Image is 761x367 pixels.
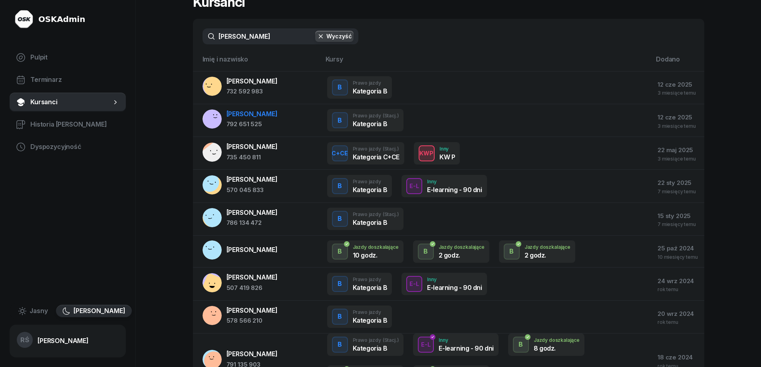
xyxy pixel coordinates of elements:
[353,113,399,118] div: Prawo jazdy
[427,186,482,193] div: E-learning - 90 dni
[30,52,119,63] span: Pulpit
[315,31,354,42] button: Wyczyść
[353,310,387,315] div: Prawo jazdy
[504,244,520,260] button: B
[353,277,387,282] div: Prawo jazdy
[10,70,126,89] a: Terminarz
[334,212,345,226] div: B
[30,97,111,107] span: Kursanci
[427,179,482,184] div: Inny
[439,252,485,258] div: 2 godz.
[513,337,529,353] button: B
[12,305,54,317] button: Jasny
[227,218,278,228] div: 786 134 472
[332,211,348,227] button: B
[383,212,399,217] span: (Stacj.)
[332,244,348,260] button: B
[334,179,345,193] div: B
[427,284,482,291] div: E-learning - 90 dni
[332,112,348,128] button: B
[658,222,697,227] div: 7 miesięcy temu
[10,115,126,134] a: Historia [PERSON_NAME]
[328,148,351,158] div: C+CE
[420,245,431,258] div: B
[353,345,399,351] div: Kategoria B
[658,211,697,221] div: 15 sty 2025
[56,305,132,317] button: [PERSON_NAME]
[439,154,455,160] div: KW P
[353,81,387,85] div: Prawo jazdy
[38,337,89,344] div: [PERSON_NAME]
[227,185,278,195] div: 570 045 833
[506,245,517,258] div: B
[658,112,697,123] div: 12 cze 2025
[332,145,348,161] button: C+CE
[353,186,387,193] div: Kategoria B
[353,284,387,291] div: Kategoria B
[38,14,85,25] div: OSKAdmin
[334,277,345,291] div: B
[418,339,434,349] div: E-L
[10,48,126,67] a: Pulpit
[203,28,358,44] input: Szukaj
[353,179,387,184] div: Prawo jazdy
[406,178,422,194] button: E-L
[334,338,345,351] div: B
[353,245,399,250] div: Jazdy doszkalające
[406,181,422,191] div: E-L
[353,121,399,127] div: Kategoria B
[383,147,399,151] span: (Stacj.)
[20,337,29,343] span: RŚ
[227,152,278,163] div: 735 450 811
[10,93,126,112] a: Kursanci
[227,315,278,326] div: 578 566 210
[383,113,399,118] span: (Stacj.)
[10,137,126,157] a: Dyspozycyjność
[227,306,278,316] div: [PERSON_NAME]
[439,245,485,250] div: Jazdy doszkalające
[658,276,697,286] div: 24 wrz 2024
[515,338,526,351] div: B
[658,319,697,325] div: rok temu
[651,54,704,71] th: Dodano
[658,352,697,363] div: 18 cze 2024
[227,283,278,293] div: 507 419 826
[658,287,697,292] div: rok temu
[30,306,48,316] span: Jasny
[74,306,125,316] span: [PERSON_NAME]
[439,338,493,343] div: Inny
[353,317,387,323] div: Kategoria B
[227,86,278,97] div: 732 592 983
[332,178,348,194] button: B
[658,189,697,194] div: 7 miesięcy temu
[227,245,278,255] div: [PERSON_NAME]
[658,243,697,254] div: 25 paź 2024
[30,75,119,85] span: Terminarz
[658,178,697,188] div: 22 sty 2025
[353,212,399,217] div: Prawo jazdy
[334,310,345,323] div: B
[406,279,422,289] div: E-L
[353,154,399,160] div: Kategoria C+CE
[534,345,580,351] div: 8 godz.
[321,54,652,71] th: Kursy
[658,254,697,260] div: 10 miesięcy temu
[658,123,697,129] div: 3 miesiące temu
[353,219,399,226] div: Kategoria B
[353,88,387,94] div: Kategoria B
[534,338,580,343] div: Jazdy doszkalające
[227,208,278,218] div: [PERSON_NAME]
[416,148,437,158] div: KWP
[353,338,399,343] div: Prawo jazdy
[658,90,697,95] div: 3 miesiące temu
[427,277,482,282] div: Inny
[658,145,697,155] div: 22 maj 2025
[419,145,435,161] button: KWP
[439,147,455,151] div: Inny
[227,142,278,152] div: [PERSON_NAME]
[439,345,493,351] div: E-learning - 90 dni
[353,147,399,151] div: Prawo jazdy
[334,245,345,258] div: B
[332,79,348,95] button: B
[227,272,278,283] div: [PERSON_NAME]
